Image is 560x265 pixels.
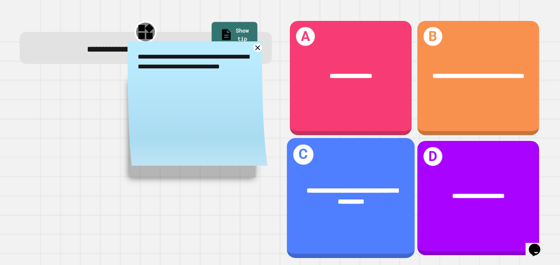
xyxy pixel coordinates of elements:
h1: D [423,147,443,166]
h1: A [296,27,315,46]
a: Show tip [212,22,257,49]
h1: B [423,27,443,46]
iframe: chat widget [526,232,552,257]
h1: C [293,145,313,165]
